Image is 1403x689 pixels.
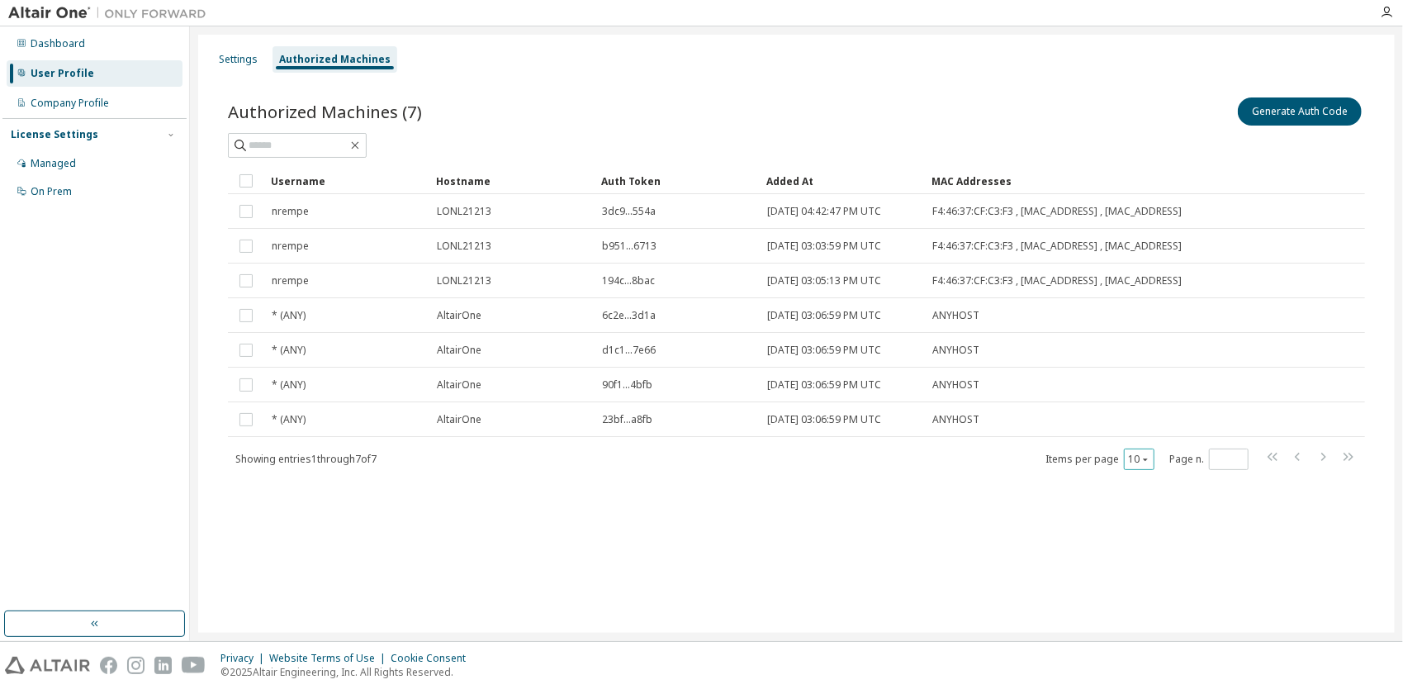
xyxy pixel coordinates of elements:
[31,37,85,50] div: Dashboard
[602,274,655,287] span: 194c...8bac
[100,657,117,674] img: facebook.svg
[271,168,423,194] div: Username
[767,344,881,357] span: [DATE] 03:06:59 PM UTC
[437,344,481,357] span: AltairOne
[602,309,656,322] span: 6c2e...3d1a
[931,168,1192,194] div: MAC Addresses
[767,378,881,392] span: [DATE] 03:06:59 PM UTC
[766,168,918,194] div: Added At
[272,309,306,322] span: * (ANY)
[437,205,491,218] span: LONL21213
[127,657,145,674] img: instagram.svg
[31,67,94,80] div: User Profile
[269,652,391,665] div: Website Terms of Use
[767,309,881,322] span: [DATE] 03:06:59 PM UTC
[219,53,258,66] div: Settings
[932,205,1182,218] span: F4:46:37:CF:C3:F3 , [MAC_ADDRESS] , [MAC_ADDRESS]
[602,378,652,392] span: 90f1...4bfb
[932,344,979,357] span: ANYHOST
[932,309,979,322] span: ANYHOST
[220,665,476,679] p: © 2025 Altair Engineering, Inc. All Rights Reserved.
[1045,449,1154,470] span: Items per page
[31,97,109,110] div: Company Profile
[272,413,306,426] span: * (ANY)
[932,274,1182,287] span: F4:46:37:CF:C3:F3 , [MAC_ADDRESS] , [MAC_ADDRESS]
[272,240,309,253] span: nrempe
[235,452,377,466] span: Showing entries 1 through 7 of 7
[220,652,269,665] div: Privacy
[437,378,481,392] span: AltairOne
[767,240,881,253] span: [DATE] 03:03:59 PM UTC
[601,168,753,194] div: Auth Token
[11,128,98,141] div: License Settings
[391,652,476,665] div: Cookie Consent
[602,240,656,253] span: b951...6713
[437,413,481,426] span: AltairOne
[1169,449,1249,470] span: Page n.
[154,657,172,674] img: linkedin.svg
[272,378,306,392] span: * (ANY)
[602,344,656,357] span: d1c1...7e66
[602,413,652,426] span: 23bf...a8fb
[932,413,979,426] span: ANYHOST
[5,657,90,674] img: altair_logo.svg
[767,205,881,218] span: [DATE] 04:42:47 PM UTC
[602,205,656,218] span: 3dc9...554a
[437,274,491,287] span: LONL21213
[272,274,309,287] span: nrempe
[437,240,491,253] span: LONL21213
[8,5,215,21] img: Altair One
[272,344,306,357] span: * (ANY)
[437,309,481,322] span: AltairOne
[1238,97,1362,126] button: Generate Auth Code
[932,378,979,392] span: ANYHOST
[1128,453,1150,466] button: 10
[932,240,1182,253] span: F4:46:37:CF:C3:F3 , [MAC_ADDRESS] , [MAC_ADDRESS]
[767,413,881,426] span: [DATE] 03:06:59 PM UTC
[436,168,588,194] div: Hostname
[272,205,309,218] span: nrempe
[767,274,881,287] span: [DATE] 03:05:13 PM UTC
[31,185,72,198] div: On Prem
[31,157,76,170] div: Managed
[279,53,391,66] div: Authorized Machines
[228,100,422,123] span: Authorized Machines (7)
[182,657,206,674] img: youtube.svg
